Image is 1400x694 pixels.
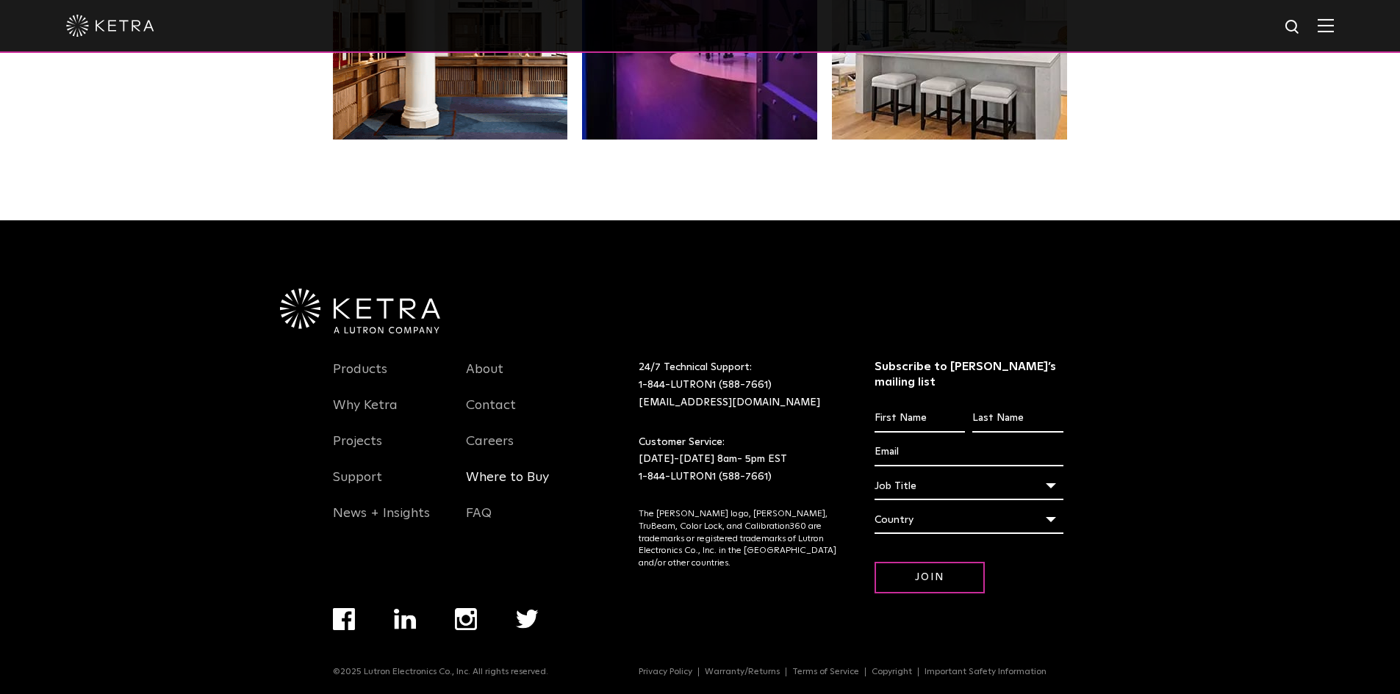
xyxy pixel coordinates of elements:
p: Customer Service: [DATE]-[DATE] 8am- 5pm EST [639,434,838,486]
a: 1-844-LUTRON1 (588-7661) [639,380,772,390]
a: Why Ketra [333,397,398,431]
p: The [PERSON_NAME] logo, [PERSON_NAME], TruBeam, Color Lock, and Calibration360 are trademarks or ... [639,508,838,570]
a: Contact [466,397,516,431]
input: Email [875,438,1063,466]
a: Copyright [866,668,919,676]
a: News + Insights [333,505,430,539]
h3: Subscribe to [PERSON_NAME]’s mailing list [875,359,1063,390]
p: 24/7 Technical Support: [639,359,838,411]
img: twitter [516,610,539,629]
img: instagram [455,608,477,630]
img: facebook [333,608,355,630]
a: Important Safety Information [919,668,1052,676]
input: First Name [875,405,965,433]
div: Navigation Menu [333,608,578,667]
a: Projects [333,433,382,467]
a: About [466,361,503,395]
a: Warranty/Returns [699,668,786,676]
a: Privacy Policy [633,668,699,676]
a: Terms of Service [786,668,866,676]
a: Support [333,469,382,503]
div: Navigation Menu [639,667,1067,677]
input: Join [875,562,985,593]
div: Country [875,506,1063,534]
img: ketra-logo-2019-white [66,15,154,37]
a: 1-844-LUTRON1 (588-7661) [639,471,772,482]
a: Careers [466,433,514,467]
a: Products [333,361,387,395]
div: Navigation Menu [466,359,578,539]
div: Navigation Menu [333,359,445,539]
img: linkedin [394,609,417,629]
input: Last Name [972,405,1063,433]
p: ©2025 Lutron Electronics Co., Inc. All rights reserved. [333,667,548,677]
div: Job Title [875,472,1063,500]
a: FAQ [466,505,492,539]
img: Ketra-aLutronCo_White_RGB [280,289,440,334]
a: Where to Buy [466,469,549,503]
img: Hamburger%20Nav.svg [1318,18,1334,32]
a: [EMAIL_ADDRESS][DOMAIN_NAME] [639,397,820,408]
img: search icon [1284,18,1302,37]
